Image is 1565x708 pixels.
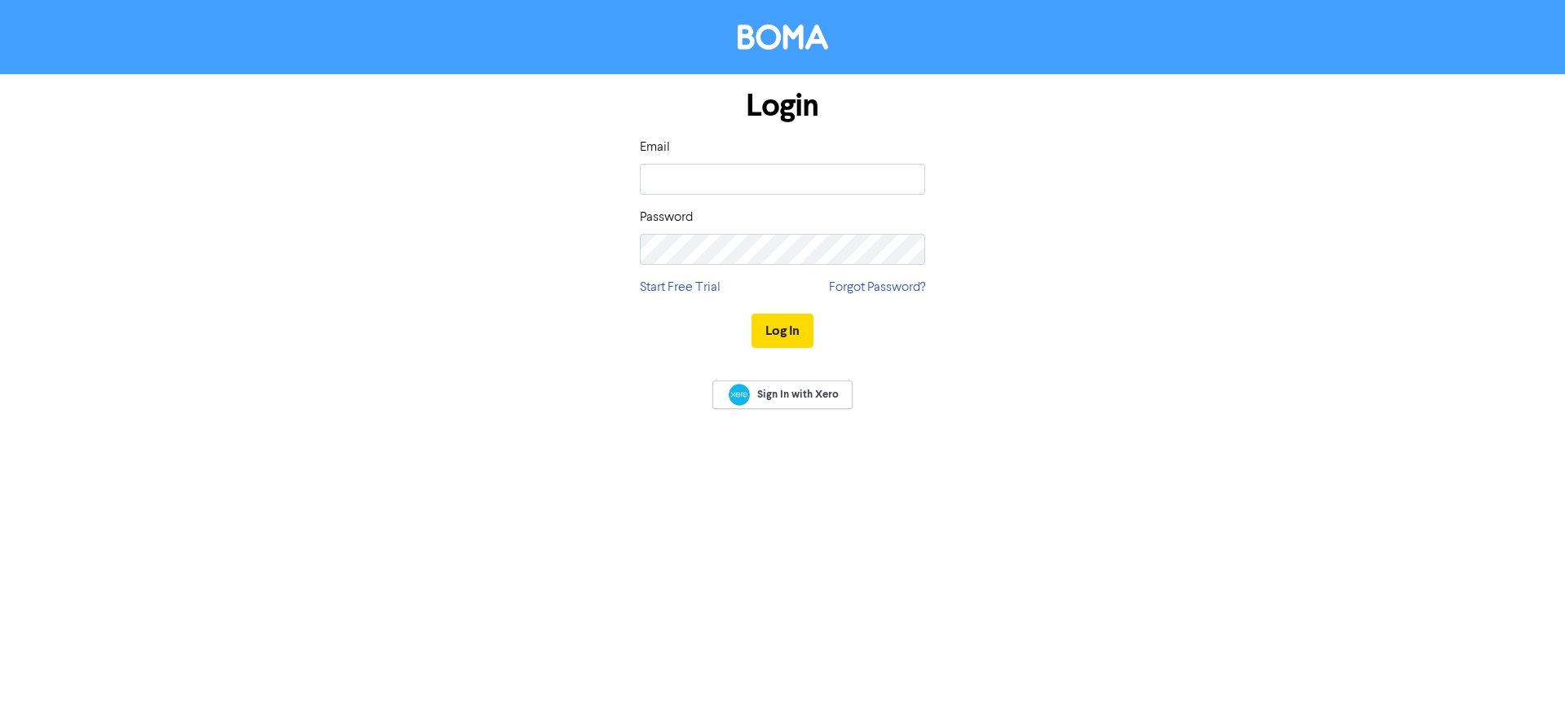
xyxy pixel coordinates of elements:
img: Xero logo [729,384,750,406]
a: Forgot Password? [829,278,925,297]
span: Sign In with Xero [757,387,839,402]
a: Start Free Trial [640,278,721,297]
label: Email [640,138,670,157]
img: BOMA Logo [738,24,828,50]
a: Sign In with Xero [712,380,853,409]
button: Log In [752,314,813,348]
label: Password [640,208,693,227]
h1: Login [640,87,925,125]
